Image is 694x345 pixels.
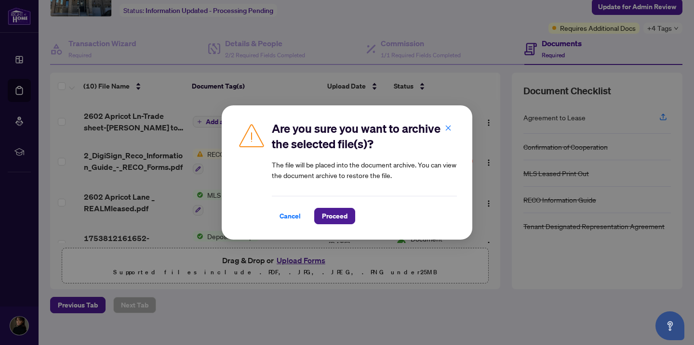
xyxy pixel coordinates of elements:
span: Cancel [280,208,301,224]
button: Open asap [655,311,684,340]
article: The file will be placed into the document archive. You can view the document archive to restore t... [272,159,457,180]
h2: Are you sure you want to archive the selected file(s)? [272,121,457,152]
span: Proceed [322,208,347,224]
button: Proceed [314,208,355,224]
img: Caution Icon [237,121,266,150]
span: close [445,125,452,131]
button: Cancel [272,208,308,224]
